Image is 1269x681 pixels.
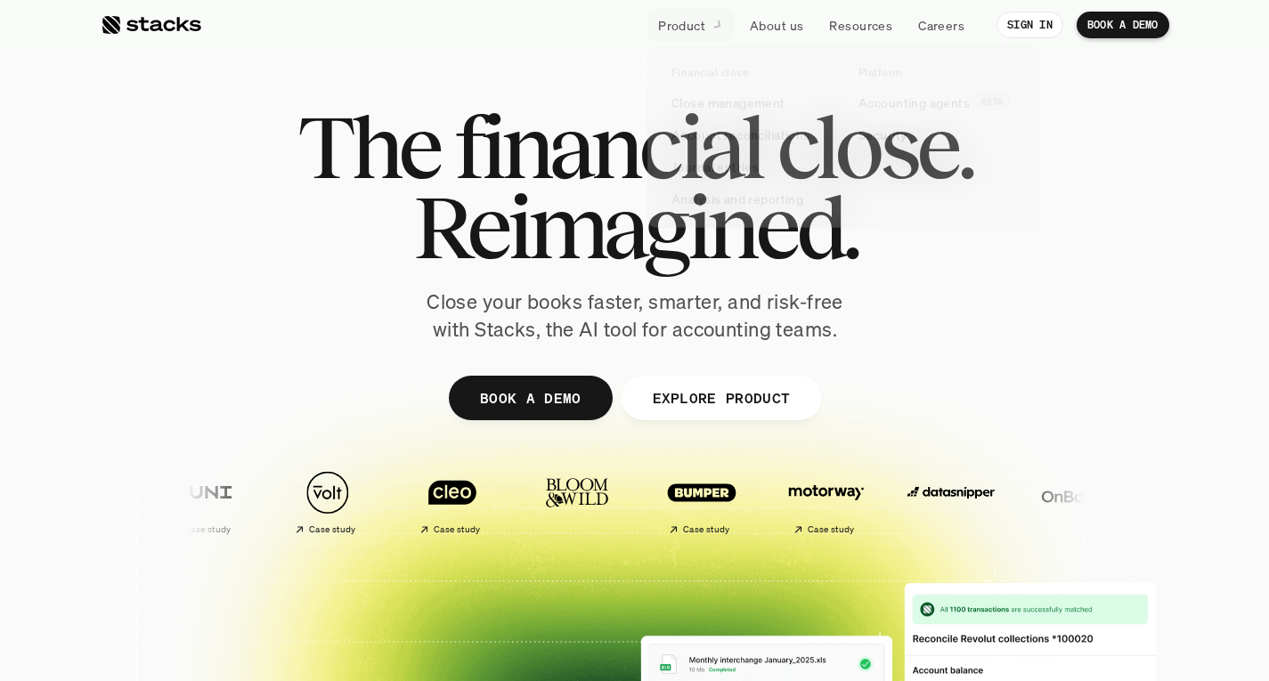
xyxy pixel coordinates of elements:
[739,9,814,41] a: About us
[448,376,612,420] a: BOOK A DEMO
[621,376,821,420] a: EXPLORE PRODUCT
[907,9,975,41] a: Careers
[658,16,705,35] p: Product
[395,461,510,542] a: Case study
[829,16,892,35] p: Resources
[652,385,790,410] p: EXPLORE PRODUCT
[412,187,857,267] span: Reimagined.
[1077,12,1169,38] a: BOOK A DEMO
[807,524,854,535] h2: Case study
[1087,19,1159,31] p: BOOK A DEMO
[479,385,581,410] p: BOOK A DEMO
[412,288,858,344] p: Close your books faster, smarter, and risk-free with Stacks, the AI tool for accounting teams.
[769,461,884,542] a: Case study
[308,524,355,535] h2: Case study
[433,524,480,535] h2: Case study
[996,12,1063,38] a: SIGN IN
[297,107,439,187] span: The
[644,461,760,542] a: Case study
[454,107,761,187] span: financial
[750,16,803,35] p: About us
[818,9,903,41] a: Resources
[1007,19,1053,31] p: SIGN IN
[777,107,972,187] span: close.
[183,524,231,535] h2: Case study
[918,16,964,35] p: Careers
[682,524,729,535] h2: Case study
[270,461,386,542] a: Case study
[145,461,261,542] a: Case study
